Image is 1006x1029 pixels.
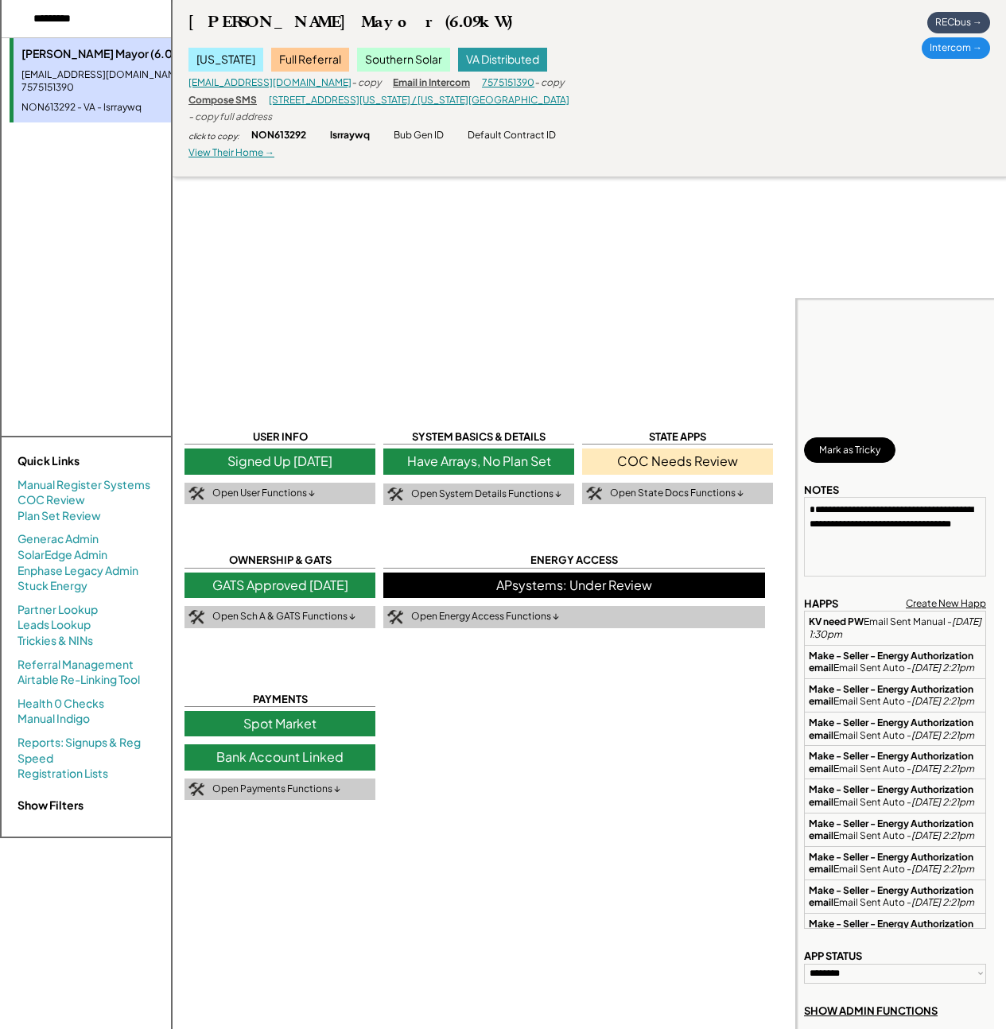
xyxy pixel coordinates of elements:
[809,615,981,640] div: Email Sent Manual -
[394,129,444,142] div: Bub Gen ID
[383,448,574,474] div: Have Arrays, No Plan Set
[17,531,99,547] a: Generac Admin
[17,578,87,594] a: Stuck Energy
[383,553,765,568] div: ENERGY ACCESS
[911,829,974,841] em: [DATE] 2:21pm
[188,12,512,32] div: [PERSON_NAME] Mayor (6.09kW)
[809,884,975,909] strong: Make - Seller - Energy Authorization email
[809,615,983,640] em: [DATE] 1:30pm
[809,615,864,627] strong: KV need PW
[330,129,370,142] div: lsrraywq
[184,448,375,474] div: Signed Up [DATE]
[809,716,975,741] strong: Make - Seller - Energy Authorization email
[352,76,381,90] div: - copy
[17,798,84,812] strong: Show Filters
[534,76,564,90] div: - copy
[212,487,315,500] div: Open User Functions ↓
[184,744,375,770] div: Bank Account Linked
[809,851,975,876] strong: Make - Seller - Energy Authorization email
[188,146,274,160] div: View Their Home →
[809,783,975,808] strong: Make - Seller - Energy Authorization email
[184,692,375,707] div: PAYMENTS
[17,602,98,618] a: Partner Lookup
[271,48,349,72] div: Full Referral
[188,48,263,72] div: [US_STATE]
[184,429,375,445] div: USER INFO
[393,76,470,90] div: Email in Intercom
[17,735,155,766] a: Reports: Signups & Reg Speed
[911,896,974,908] em: [DATE] 2:21pm
[212,782,340,796] div: Open Payments Functions ↓
[804,596,838,611] div: HAPPS
[184,553,375,568] div: OWNERSHIP & GATS
[17,696,104,712] a: Health 0 Checks
[809,918,981,942] div: Email Sent Auto -
[269,94,569,106] a: [STREET_ADDRESS][US_STATE] / [US_STATE][GEOGRAPHIC_DATA]
[804,949,862,963] div: APP STATUS
[188,610,204,624] img: tool-icon.png
[17,477,150,493] a: Manual Register Systems
[411,487,561,501] div: Open System Details Functions ↓
[482,76,534,88] a: 7575151390
[17,492,85,508] a: COC Review
[809,817,975,842] strong: Make - Seller - Energy Authorization email
[911,729,974,741] em: [DATE] 2:21pm
[17,617,91,633] a: Leads Lookup
[911,695,974,707] em: [DATE] 2:21pm
[468,129,556,142] div: Default Contract ID
[582,429,773,445] div: STATE APPS
[809,683,981,708] div: Email Sent Auto -
[188,76,352,88] a: [EMAIL_ADDRESS][DOMAIN_NAME]
[383,573,765,598] div: APsystems: Under Review
[586,487,602,501] img: tool-icon.png
[17,766,108,782] a: Registration Lists
[809,918,975,942] strong: Make - Seller - Energy Authorization email
[17,633,93,649] a: Trickies & NINs
[809,851,981,876] div: Email Sent Auto -
[387,610,403,624] img: tool-icon.png
[411,610,559,623] div: Open Energy Access Functions ↓
[911,662,974,674] em: [DATE] 2:21pm
[188,487,204,501] img: tool-icon.png
[809,683,975,708] strong: Make - Seller - Energy Authorization email
[17,453,177,469] div: Quick Links
[458,48,547,72] div: VA Distributed
[188,94,257,107] div: Compose SMS
[17,563,138,579] a: Enphase Legacy Admin
[906,597,986,611] div: Create New Happ
[809,783,981,808] div: Email Sent Auto -
[911,796,974,808] em: [DATE] 2:21pm
[804,1004,938,1018] div: SHOW ADMIN FUNCTIONS
[188,111,272,124] div: - copy full address
[809,884,981,909] div: Email Sent Auto -
[17,547,107,563] a: SolarEdge Admin
[809,750,975,775] strong: Make - Seller - Energy Authorization email
[17,672,140,688] a: Airtable Re-Linking Tool
[809,817,981,842] div: Email Sent Auto -
[610,487,744,500] div: Open State Docs Functions ↓
[251,129,306,142] div: NON613292
[387,487,403,502] img: tool-icon.png
[184,573,375,598] div: GATS Approved [DATE]
[212,610,355,623] div: Open Sch A & GATS Functions ↓
[21,101,216,115] div: NON613292 - VA - lsrraywq
[809,650,975,674] strong: Make - Seller - Energy Authorization email
[804,437,895,463] button: Mark as Tricky
[911,763,974,775] em: [DATE] 2:21pm
[357,48,450,72] div: Southern Solar
[809,650,981,674] div: Email Sent Auto -
[17,657,134,673] a: Referral Management
[383,429,574,445] div: SYSTEM BASICS & DETAILS
[922,37,990,59] div: Intercom →
[188,130,239,142] div: click to copy:
[21,46,216,62] div: [PERSON_NAME] Mayor (6.09kW)
[809,750,981,775] div: Email Sent Auto -
[17,508,101,524] a: Plan Set Review
[804,483,839,497] div: NOTES
[911,863,974,875] em: [DATE] 2:21pm
[927,12,990,33] div: RECbus →
[188,782,204,797] img: tool-icon.png
[17,711,90,727] a: Manual Indigo
[184,711,375,736] div: Spot Market
[582,448,773,474] div: COC Needs Review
